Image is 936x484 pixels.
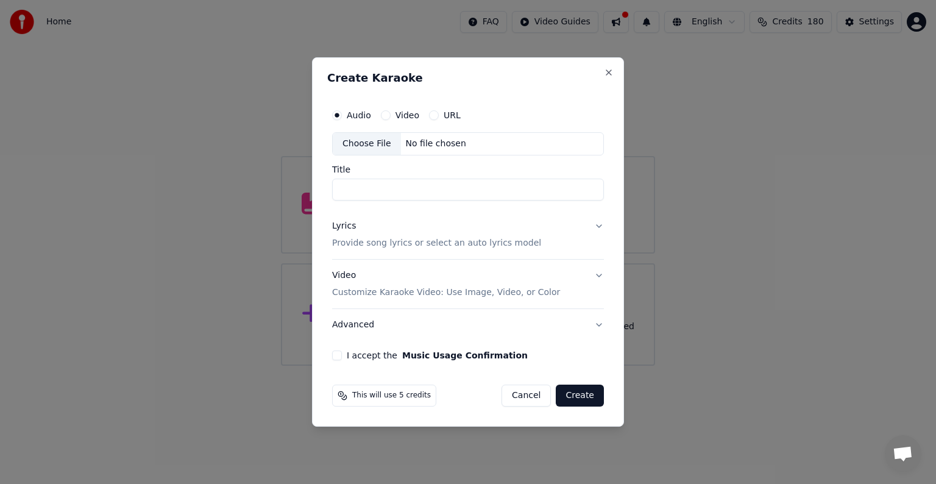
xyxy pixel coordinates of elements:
[502,385,551,407] button: Cancel
[333,133,401,155] div: Choose File
[556,385,604,407] button: Create
[332,309,604,341] button: Advanced
[402,351,528,360] button: I accept the
[332,260,604,308] button: VideoCustomize Karaoke Video: Use Image, Video, or Color
[347,351,528,360] label: I accept the
[332,165,604,174] label: Title
[332,210,604,259] button: LyricsProvide song lyrics or select an auto lyrics model
[332,220,356,232] div: Lyrics
[395,111,419,119] label: Video
[327,73,609,84] h2: Create Karaoke
[332,237,541,249] p: Provide song lyrics or select an auto lyrics model
[401,138,471,150] div: No file chosen
[352,391,431,400] span: This will use 5 credits
[444,111,461,119] label: URL
[347,111,371,119] label: Audio
[332,286,560,299] p: Customize Karaoke Video: Use Image, Video, or Color
[332,269,560,299] div: Video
